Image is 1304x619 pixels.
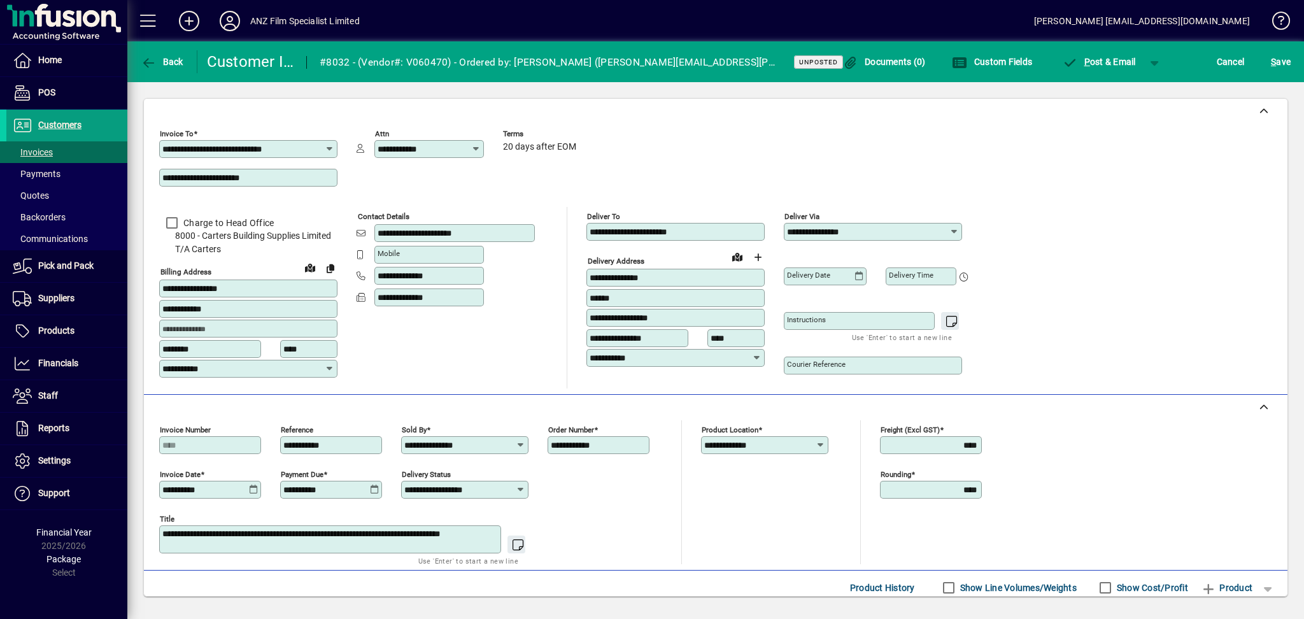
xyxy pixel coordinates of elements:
a: Knowledge Base [1263,3,1288,44]
button: Back [138,50,187,73]
mat-label: Courier Reference [787,360,846,369]
a: Communications [6,228,127,250]
a: POS [6,77,127,109]
span: Financial Year [36,527,92,537]
button: Profile [209,10,250,32]
label: Charge to Head Office [181,217,274,229]
span: Pick and Pack [38,260,94,271]
button: Product [1194,576,1259,599]
span: Cancel [1217,52,1245,72]
span: ave [1271,52,1291,72]
a: Invoices [6,141,127,163]
span: Quotes [13,190,49,201]
span: S [1271,57,1276,67]
mat-label: Title [160,514,174,523]
div: [PERSON_NAME] [EMAIL_ADDRESS][DOMAIN_NAME] [1034,11,1250,31]
span: Custom Fields [952,57,1032,67]
span: Financials [38,358,78,368]
span: Documents (0) [843,57,926,67]
span: Backorders [13,212,66,222]
app-page-header-button: Back [127,50,197,73]
span: POS [38,87,55,97]
span: 8000 - Carters Building Supplies Limited T/A Carters [159,229,337,256]
mat-hint: Use 'Enter' to start a new line [852,330,952,345]
span: Products [38,325,74,336]
div: ANZ Film Specialist Limited [250,11,360,31]
span: 20 days after EOM [503,142,576,152]
a: View on map [727,246,748,267]
button: Documents (0) [840,50,929,73]
span: Customers [38,120,81,130]
mat-label: Reference [281,425,313,434]
mat-label: Product location [702,425,758,434]
span: Home [38,55,62,65]
a: Home [6,45,127,76]
a: Payments [6,163,127,185]
a: Financials [6,348,127,380]
mat-label: Order number [548,425,594,434]
span: Support [38,488,70,498]
mat-label: Delivery date [787,271,830,280]
a: Staff [6,380,127,412]
label: Show Cost/Profit [1114,581,1188,594]
div: #8032 - (Vendor#: V060470) - Ordered by: [PERSON_NAME] ([PERSON_NAME][EMAIL_ADDRESS][PERSON_NAME]... [320,52,778,73]
a: View on map [300,257,320,278]
mat-label: Freight (excl GST) [881,425,940,434]
span: Back [141,57,183,67]
mat-label: Rounding [881,469,911,478]
span: Communications [13,234,88,244]
a: Support [6,478,127,509]
span: Package [46,554,81,564]
span: Reports [38,423,69,433]
mat-label: Instructions [787,315,826,324]
mat-label: Sold by [402,425,427,434]
button: Cancel [1214,50,1248,73]
button: Post & Email [1056,50,1142,73]
span: P [1084,57,1090,67]
a: Backorders [6,206,127,228]
span: Product History [850,578,915,598]
span: Settings [38,455,71,466]
mat-hint: Use 'Enter' to start a new line [418,553,518,568]
span: Terms [503,130,579,138]
mat-label: Payment due [281,469,323,478]
span: Payments [13,169,60,179]
span: Suppliers [38,293,74,303]
button: Copy to Delivery address [320,258,341,278]
a: Settings [6,445,127,477]
mat-label: Invoice date [160,469,201,478]
mat-label: Invoice To [160,129,194,138]
mat-label: Delivery status [402,469,451,478]
button: Add [169,10,209,32]
button: Choose address [748,247,768,267]
span: Product [1201,578,1252,598]
button: Product History [845,576,920,599]
a: Reports [6,413,127,445]
span: ost & Email [1062,57,1136,67]
div: Customer Invoice [207,52,294,72]
mat-label: Delivery time [889,271,933,280]
a: Pick and Pack [6,250,127,282]
button: Custom Fields [949,50,1035,73]
a: Suppliers [6,283,127,315]
button: Save [1268,50,1294,73]
span: Invoices [13,147,53,157]
mat-label: Deliver To [587,212,620,221]
span: Staff [38,390,58,401]
label: Show Line Volumes/Weights [958,581,1077,594]
a: Quotes [6,185,127,206]
span: Unposted [799,58,838,66]
mat-label: Deliver via [784,212,819,221]
a: Products [6,315,127,347]
mat-label: Invoice number [160,425,211,434]
mat-label: Mobile [378,249,400,258]
mat-label: Attn [375,129,389,138]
